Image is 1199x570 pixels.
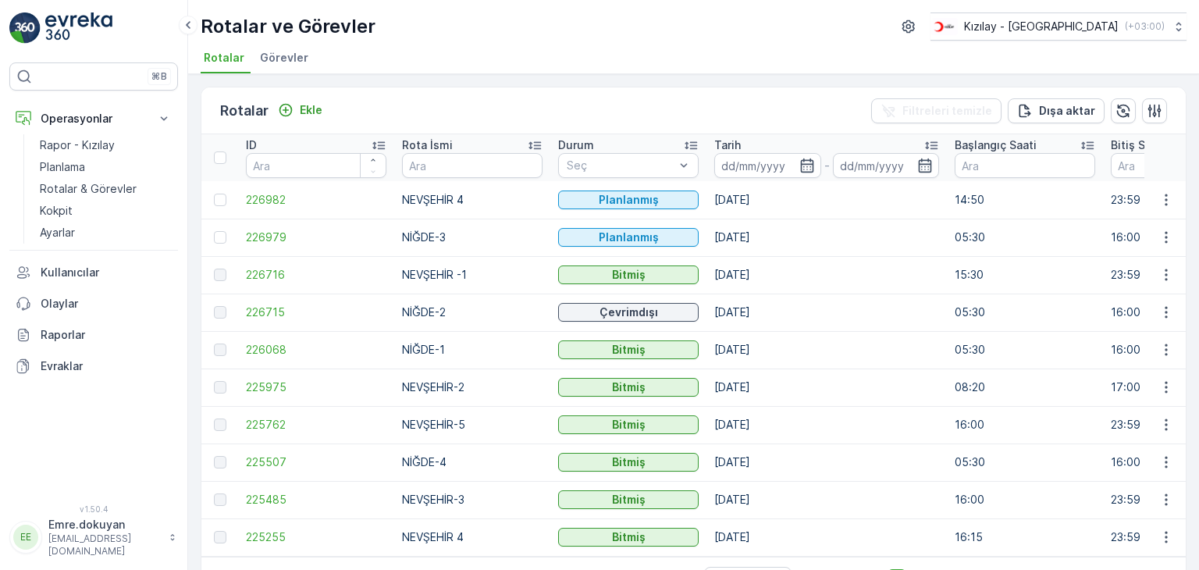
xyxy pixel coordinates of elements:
p: Emre.dokuyan [48,517,161,533]
span: 226068 [246,342,386,358]
a: Raporlar [9,319,178,351]
p: Bitmiş [612,492,646,508]
a: 225975 [246,379,386,395]
div: Toggle Row Selected [214,493,226,506]
p: NEVŞEHİR-5 [402,417,543,433]
button: Ekle [272,101,329,119]
p: Bitmiş [612,417,646,433]
button: Dışa aktar [1008,98,1105,123]
a: 225255 [246,529,386,545]
p: Planlanmış [599,192,659,208]
p: [EMAIL_ADDRESS][DOMAIN_NAME] [48,533,161,558]
button: Operasyonlar [9,103,178,134]
p: Bitiş Saati [1111,137,1165,153]
p: Planlanmış [599,230,659,245]
td: [DATE] [706,294,947,331]
p: NİĞDE-4 [402,454,543,470]
p: NEVŞEHİR-2 [402,379,543,395]
a: Ayarlar [34,222,178,244]
td: [DATE] [706,219,947,256]
a: 225507 [246,454,386,470]
div: Toggle Row Selected [214,419,226,431]
a: Rotalar & Görevler [34,178,178,200]
p: Evraklar [41,358,172,374]
button: Bitmiş [558,340,699,359]
div: Toggle Row Selected [214,269,226,281]
p: Seç [567,158,674,173]
p: Bitmiş [612,454,646,470]
button: Planlanmış [558,228,699,247]
p: Bitmiş [612,379,646,395]
button: Bitmiş [558,415,699,434]
a: Evraklar [9,351,178,382]
p: Rotalar [220,100,269,122]
p: NİĞDE-3 [402,230,543,245]
p: 05:30 [955,230,1095,245]
span: 226715 [246,305,386,320]
p: NİĞDE-1 [402,342,543,358]
p: NEVŞEHİR 4 [402,192,543,208]
button: Planlanmış [558,191,699,209]
p: Dışa aktar [1039,103,1095,119]
span: v 1.50.4 [9,504,178,514]
a: 225485 [246,492,386,508]
p: Rotalar & Görevler [40,181,137,197]
button: Filtreleri temizle [871,98,1002,123]
p: Kızılay - [GEOGRAPHIC_DATA] [964,19,1119,34]
p: Kokpit [40,203,73,219]
p: 08:20 [955,379,1095,395]
a: Planlama [34,156,178,178]
p: Tarih [714,137,741,153]
a: Kokpit [34,200,178,222]
a: Olaylar [9,288,178,319]
p: 05:30 [955,454,1095,470]
p: Filtreleri temizle [902,103,992,119]
a: 226716 [246,267,386,283]
img: k%C4%B1z%C4%B1lay_D5CCths_t1JZB0k.png [930,18,958,35]
td: [DATE] [706,181,947,219]
p: Kullanıcılar [41,265,172,280]
input: Ara [955,153,1095,178]
p: Çevrimdışı [599,305,658,320]
p: 16:00 [955,492,1095,508]
p: Rapor - Kızılay [40,137,115,153]
button: EEEmre.dokuyan[EMAIL_ADDRESS][DOMAIN_NAME] [9,517,178,558]
button: Bitmiş [558,490,699,509]
p: Ayarlar [40,225,75,240]
input: dd/mm/yyyy [714,153,821,178]
p: 05:30 [955,342,1095,358]
div: Toggle Row Selected [214,231,226,244]
div: Toggle Row Selected [214,306,226,319]
input: dd/mm/yyyy [833,153,940,178]
button: Bitmiş [558,265,699,284]
button: Bitmiş [558,378,699,397]
p: 16:00 [955,417,1095,433]
input: Ara [246,153,386,178]
td: [DATE] [706,256,947,294]
td: [DATE] [706,444,947,481]
a: 226979 [246,230,386,245]
button: Kızılay - [GEOGRAPHIC_DATA](+03:00) [930,12,1187,41]
a: Kullanıcılar [9,257,178,288]
a: 225762 [246,417,386,433]
td: [DATE] [706,518,947,556]
p: Rotalar ve Görevler [201,14,375,39]
span: Görevler [260,50,308,66]
button: Çevrimdışı [558,303,699,322]
img: logo_light-DOdMpM7g.png [45,12,112,44]
a: Rapor - Kızılay [34,134,178,156]
p: ( +03:00 ) [1125,20,1165,33]
div: Toggle Row Selected [214,194,226,206]
p: 15:30 [955,267,1095,283]
span: Rotalar [204,50,244,66]
p: Durum [558,137,594,153]
p: ⌘B [151,70,167,83]
a: 226982 [246,192,386,208]
p: Bitmiş [612,267,646,283]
